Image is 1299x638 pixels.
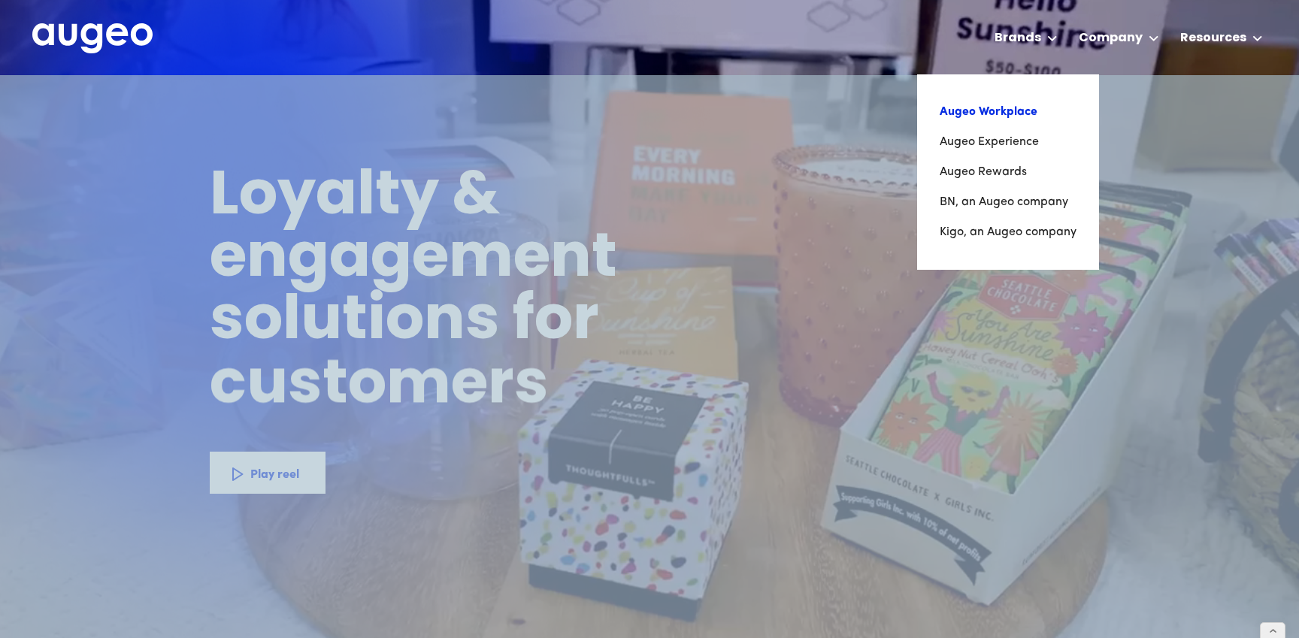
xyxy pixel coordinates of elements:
[940,157,1076,187] a: Augeo Rewards
[917,74,1099,270] nav: Brands
[995,29,1041,47] div: Brands
[940,127,1076,157] a: Augeo Experience
[32,23,153,54] img: Augeo's full logo in white.
[1079,29,1143,47] div: Company
[940,97,1076,127] a: Augeo Workplace
[32,23,153,55] a: home
[940,217,1076,247] a: Kigo, an Augeo company
[940,187,1076,217] a: BN, an Augeo company
[1180,29,1246,47] div: Resources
